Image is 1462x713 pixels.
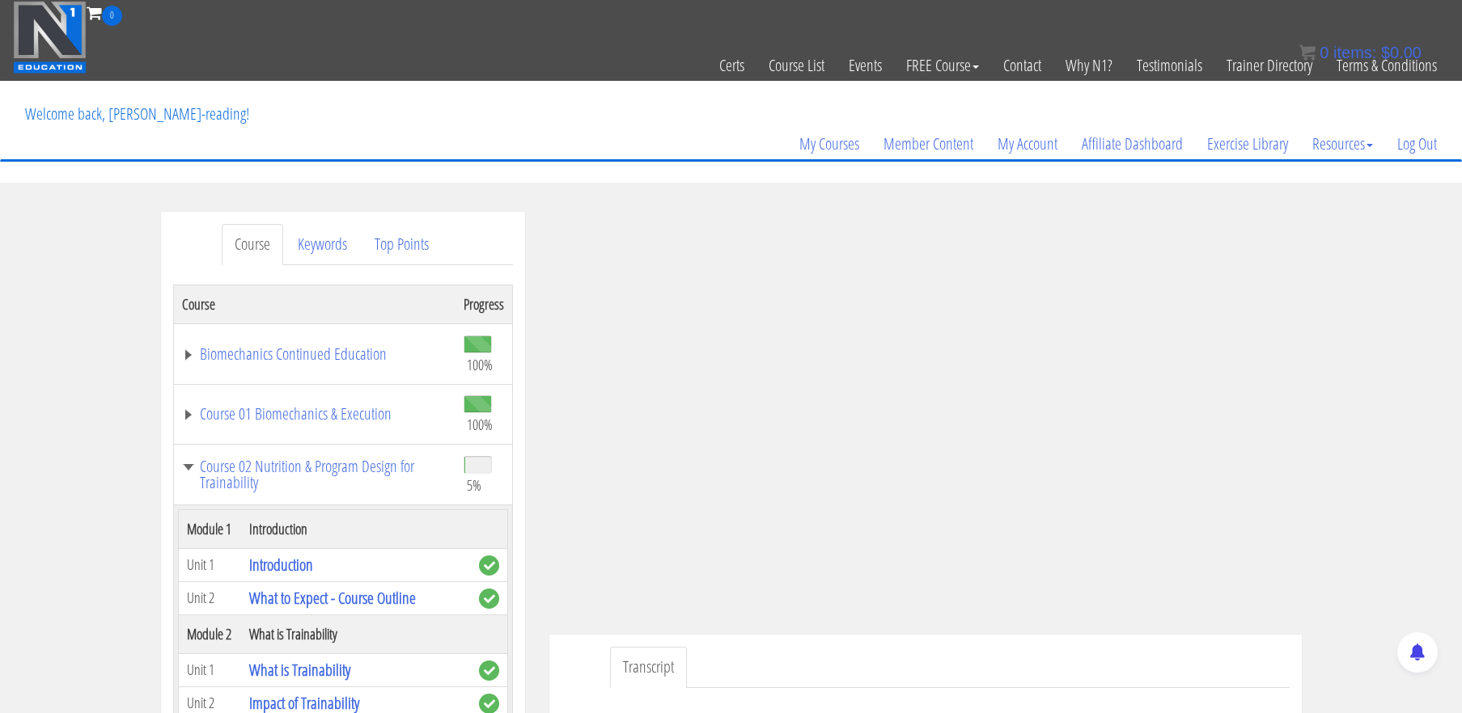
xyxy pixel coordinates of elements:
[1324,26,1449,105] a: Terms & Conditions
[1214,26,1324,105] a: Trainer Directory
[707,26,756,105] a: Certs
[249,659,350,681] a: What is Trainability
[178,509,241,548] th: Module 1
[467,476,481,494] span: 5%
[610,647,687,688] a: Transcript
[1333,44,1376,61] span: items:
[241,509,471,548] th: Introduction
[222,224,283,265] a: Course
[178,653,241,686] td: Unit 1
[13,82,261,146] p: Welcome back, [PERSON_NAME]-reading!
[182,406,447,422] a: Course 01 Biomechanics & Execution
[1125,26,1214,105] a: Testimonials
[182,346,447,362] a: Biomechanics Continued Education
[985,105,1070,183] a: My Account
[479,555,499,576] span: complete
[362,224,442,265] a: Top Points
[249,554,313,576] a: Introduction
[871,105,985,183] a: Member Content
[102,6,122,26] span: 0
[178,614,241,653] th: Module 2
[837,26,894,105] a: Events
[173,285,456,323] th: Course
[479,660,499,681] span: complete
[1299,44,1422,61] a: 0 items: $0.00
[178,548,241,581] td: Unit 1
[467,416,493,433] span: 100%
[1070,105,1195,183] a: Affiliate Dashboard
[1195,105,1300,183] a: Exercise Library
[285,224,360,265] a: Keywords
[1299,44,1316,61] img: icon11.png
[787,105,871,183] a: My Courses
[456,285,513,323] th: Progress
[241,614,471,653] th: What is Trainability
[1385,105,1449,183] a: Log Out
[894,26,991,105] a: FREE Course
[249,587,416,609] a: What to Expect - Course Outline
[178,581,241,614] td: Unit 2
[756,26,837,105] a: Course List
[1381,44,1390,61] span: $
[182,458,447,491] a: Course 02 Nutrition & Program Design for Trainability
[1320,44,1329,61] span: 0
[1381,44,1422,61] bdi: 0.00
[87,2,122,23] a: 0
[991,26,1053,105] a: Contact
[1053,26,1125,105] a: Why N1?
[467,356,493,373] span: 100%
[1300,105,1385,183] a: Resources
[13,1,87,74] img: n1-education
[479,589,499,609] span: complete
